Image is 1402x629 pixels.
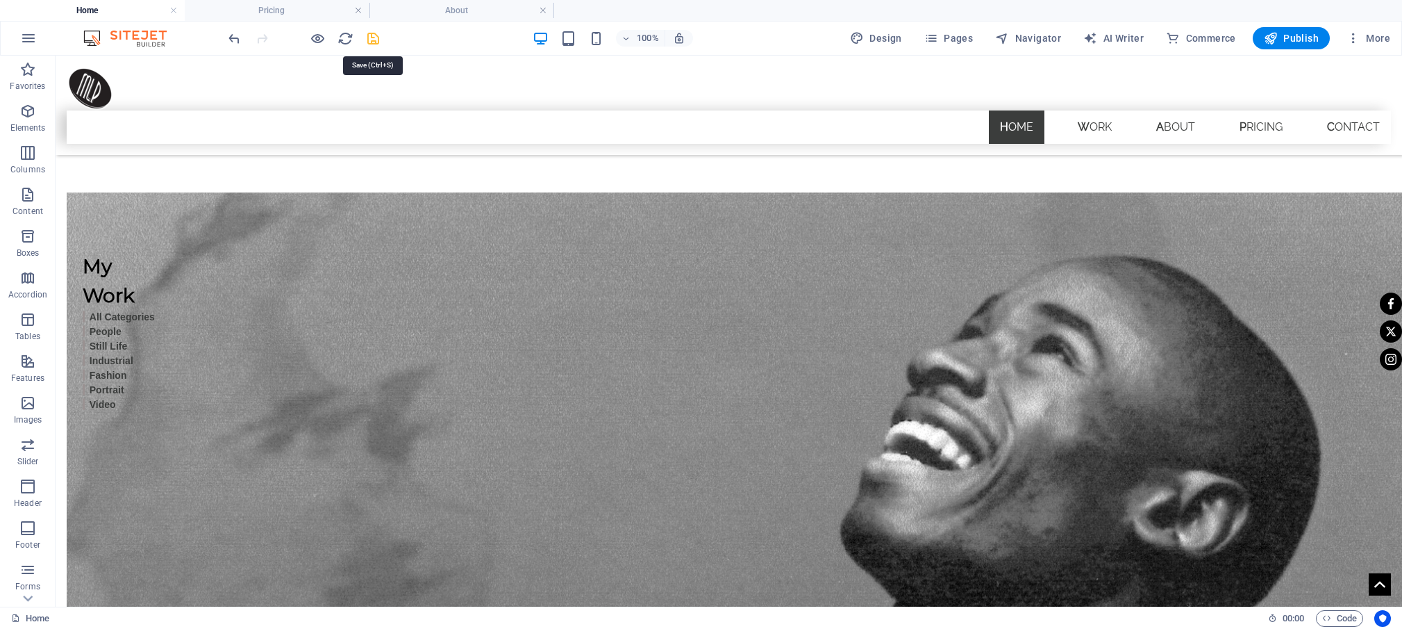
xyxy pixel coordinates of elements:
span: AI Writer [1083,31,1144,45]
button: save [365,30,381,47]
p: Columns [10,164,45,175]
span: Commerce [1166,31,1236,45]
button: undo [226,30,242,47]
button: Design [844,27,908,49]
p: Content [12,206,43,217]
span: Navigator [995,31,1061,45]
span: Pages [924,31,973,45]
div: Design (Ctrl+Alt+Y) [844,27,908,49]
p: Elements [10,122,46,133]
p: Images [14,414,42,425]
i: On resize automatically adjust zoom level to fit chosen device. [673,32,685,44]
p: Forms [15,581,40,592]
button: Commerce [1160,27,1242,49]
span: : [1292,613,1294,623]
p: Slider [17,456,39,467]
i: Reload page [337,31,353,47]
button: AI Writer [1078,27,1149,49]
button: Publish [1253,27,1330,49]
p: Header [14,498,42,509]
h6: Session time [1268,610,1305,627]
h4: About [369,3,554,18]
p: Tables [15,331,40,342]
p: Footer [15,539,40,550]
p: Features [11,373,44,384]
span: 00 00 [1283,610,1304,627]
span: More [1346,31,1390,45]
h4: Pricing [185,3,369,18]
a: Click to cancel selection. Double-click to open Pages [11,610,49,627]
button: More [1341,27,1396,49]
h6: 100% [637,30,659,47]
span: Publish [1264,31,1319,45]
img: Editor Logo [80,30,184,47]
button: Pages [919,27,978,49]
p: Boxes [17,247,40,259]
button: reload [337,30,353,47]
i: Undo: Add element (Ctrl+Z) [226,31,242,47]
p: Favorites [10,81,45,92]
button: Usercentrics [1374,610,1391,627]
button: Navigator [990,27,1067,49]
button: Code [1316,610,1363,627]
span: Code [1322,610,1357,627]
button: 100% [616,30,665,47]
span: Design [850,31,902,45]
p: Accordion [8,289,47,300]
